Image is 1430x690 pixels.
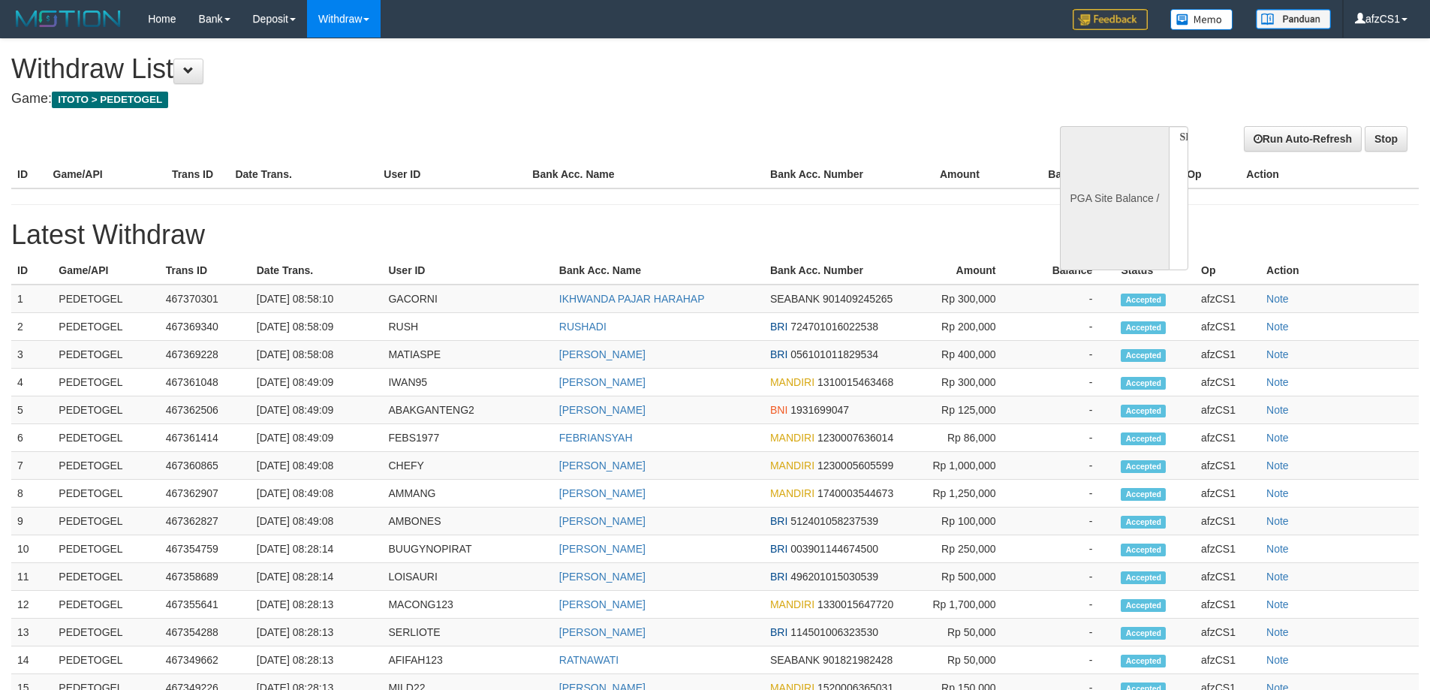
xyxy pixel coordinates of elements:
[559,321,607,333] a: RUSHADI
[1019,480,1115,508] td: -
[11,369,53,396] td: 4
[770,293,820,305] span: SEABANK
[160,646,251,674] td: 467349662
[53,480,159,508] td: PEDETOGEL
[11,452,53,480] td: 7
[790,404,849,416] span: 1931699047
[53,396,159,424] td: PEDETOGEL
[559,459,646,472] a: [PERSON_NAME]
[1260,257,1419,285] th: Action
[559,376,646,388] a: [PERSON_NAME]
[1121,544,1166,556] span: Accepted
[11,535,53,563] td: 10
[11,424,53,452] td: 6
[770,376,814,388] span: MANDIRI
[553,257,764,285] th: Bank Acc. Name
[1019,646,1115,674] td: -
[251,257,383,285] th: Date Trans.
[1266,293,1289,305] a: Note
[1266,459,1289,472] a: Note
[160,424,251,452] td: 467361414
[1170,9,1233,30] img: Button%20Memo.svg
[166,161,230,188] th: Trans ID
[382,619,552,646] td: SERLIOTE
[1121,321,1166,334] span: Accepted
[160,508,251,535] td: 467362827
[905,646,1019,674] td: Rp 50,000
[11,161,47,188] th: ID
[770,459,814,472] span: MANDIRI
[1019,285,1115,313] td: -
[53,285,159,313] td: PEDETOGEL
[1195,646,1260,674] td: afzCS1
[1266,598,1289,610] a: Note
[1195,285,1260,313] td: afzCS1
[1019,341,1115,369] td: -
[1195,341,1260,369] td: afzCS1
[11,396,53,424] td: 5
[1121,488,1166,501] span: Accepted
[790,348,878,360] span: 056101011829534
[1121,349,1166,362] span: Accepted
[905,619,1019,646] td: Rp 50,000
[160,396,251,424] td: 467362506
[382,424,552,452] td: FEBS1977
[160,369,251,396] td: 467361048
[905,424,1019,452] td: Rp 86,000
[11,257,53,285] th: ID
[251,341,383,369] td: [DATE] 08:58:08
[1121,432,1166,445] span: Accepted
[790,571,878,583] span: 496201015030539
[251,646,383,674] td: [DATE] 08:28:13
[905,313,1019,341] td: Rp 200,000
[559,598,646,610] a: [PERSON_NAME]
[382,285,552,313] td: GACORNI
[764,161,883,188] th: Bank Acc. Number
[770,626,787,638] span: BRI
[1195,619,1260,646] td: afzCS1
[1019,424,1115,452] td: -
[817,432,893,444] span: 1230007636014
[770,515,787,527] span: BRI
[382,369,552,396] td: IWAN95
[160,591,251,619] td: 467355641
[53,619,159,646] td: PEDETOGEL
[1266,626,1289,638] a: Note
[770,321,787,333] span: BRI
[1121,571,1166,584] span: Accepted
[1195,257,1260,285] th: Op
[559,293,705,305] a: IKHWANDA PAJAR HARAHAP
[160,285,251,313] td: 467370301
[1266,321,1289,333] a: Note
[1019,591,1115,619] td: -
[1019,535,1115,563] td: -
[1019,396,1115,424] td: -
[53,369,159,396] td: PEDETOGEL
[905,535,1019,563] td: Rp 250,000
[1121,294,1166,306] span: Accepted
[1121,627,1166,640] span: Accepted
[160,480,251,508] td: 467362907
[53,424,159,452] td: PEDETOGEL
[47,161,166,188] th: Game/API
[11,54,938,84] h1: Withdraw List
[11,508,53,535] td: 9
[790,515,878,527] span: 512401058237539
[251,424,383,452] td: [DATE] 08:49:09
[160,535,251,563] td: 467354759
[382,646,552,674] td: AFIFAH123
[905,508,1019,535] td: Rp 100,000
[11,285,53,313] td: 1
[905,369,1019,396] td: Rp 300,000
[1266,404,1289,416] a: Note
[770,598,814,610] span: MANDIRI
[1195,508,1260,535] td: afzCS1
[905,285,1019,313] td: Rp 300,000
[1195,396,1260,424] td: afzCS1
[229,161,378,188] th: Date Trans.
[382,480,552,508] td: AMMANG
[770,654,820,666] span: SEABANK
[11,341,53,369] td: 3
[1240,161,1419,188] th: Action
[1365,126,1407,152] a: Stop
